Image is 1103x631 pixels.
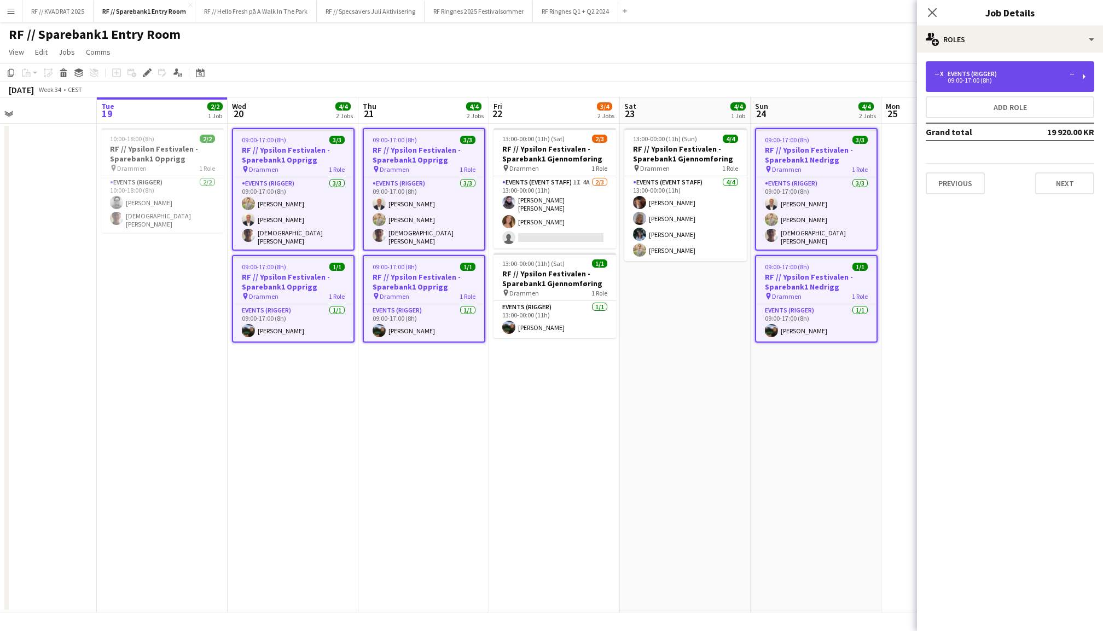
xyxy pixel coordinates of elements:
div: 13:00-00:00 (11h) (Sun)4/4RF // Ypsilon Festivalen - Sparebank1 Gjennomføring Drammen1 RoleEvents... [624,128,747,261]
h3: RF // Ypsilon Festivalen - Sparebank1 Gjennomføring [494,144,616,164]
app-job-card: 09:00-17:00 (8h)1/1RF // Ypsilon Festivalen - Sparebank1 Opprigg Drammen1 RoleEvents (Rigger)1/10... [363,255,485,343]
span: 09:00-17:00 (8h) [242,263,286,271]
span: 1 Role [329,292,345,300]
h3: RF // Ypsilon Festivalen - Sparebank1 Opprigg [101,144,224,164]
div: 09:00-17:00 (8h) [934,78,1074,83]
app-card-role: Events (Rigger)3/309:00-17:00 (8h)[PERSON_NAME][PERSON_NAME][DEMOGRAPHIC_DATA][PERSON_NAME] [756,177,876,250]
span: Mon [886,101,900,111]
span: Drammen [249,292,278,300]
span: 1 Role [460,292,475,300]
span: 3/3 [460,136,475,144]
span: Drammen [249,165,278,173]
app-card-role: Events (Rigger)1/109:00-17:00 (8h)[PERSON_NAME] [364,304,484,341]
div: 2 Jobs [467,112,484,120]
app-job-card: 13:00-00:00 (11h) (Sat)1/1RF // Ypsilon Festivalen - Sparebank1 Gjennomføring Drammen1 RoleEvents... [494,253,616,338]
span: Week 34 [36,85,63,94]
div: 09:00-17:00 (8h)3/3RF // Ypsilon Festivalen - Sparebank1 Opprigg Drammen1 RoleEvents (Rigger)3/30... [232,128,355,251]
span: View [9,47,24,57]
td: Grand total [926,123,1025,141]
span: 09:00-17:00 (8h) [765,136,809,144]
span: Edit [35,47,48,57]
span: Jobs [59,47,75,57]
a: Comms [82,45,115,59]
span: Drammen [509,289,539,297]
span: Sun [755,101,768,111]
app-card-role: Events (Rigger)2/210:00-18:00 (8h)[PERSON_NAME][DEMOGRAPHIC_DATA][PERSON_NAME] [101,176,224,233]
button: RF // KVADRAT 2025 [22,1,94,22]
app-card-role: Events (Event Staff)1I4A2/313:00-00:00 (11h)[PERSON_NAME] [PERSON_NAME][PERSON_NAME] [494,176,616,248]
span: 3/3 [329,136,345,144]
div: 1 Job [731,112,745,120]
div: 09:00-17:00 (8h)3/3RF // Ypsilon Festivalen - Sparebank1 Nedrigg Drammen1 RoleEvents (Rigger)3/30... [755,128,878,251]
span: Wed [232,101,246,111]
div: 1 Job [208,112,222,120]
app-card-role: Events (Rigger)1/109:00-17:00 (8h)[PERSON_NAME] [233,304,353,341]
span: 09:00-17:00 (8h) [765,263,809,271]
span: 10:00-18:00 (8h) [110,135,154,143]
span: 1 Role [199,164,215,172]
span: 23 [623,107,636,120]
button: RF Ringnes 2025 Festivalsommer [425,1,533,22]
span: Drammen [640,164,670,172]
span: 2/2 [207,102,223,111]
div: 2 Jobs [597,112,614,120]
div: 2 Jobs [336,112,353,120]
span: 1/1 [592,259,607,268]
div: 2 Jobs [859,112,876,120]
span: 20 [230,107,246,120]
span: 09:00-17:00 (8h) [373,136,417,144]
h3: RF // Ypsilon Festivalen - Sparebank1 Opprigg [364,145,484,165]
span: 24 [753,107,768,120]
h3: RF // Ypsilon Festivalen - Sparebank1 Nedrigg [756,145,876,165]
div: Roles [917,26,1103,53]
app-job-card: 13:00-00:00 (11h) (Sat)2/3RF // Ypsilon Festivalen - Sparebank1 Gjennomføring Drammen1 RoleEvents... [494,128,616,248]
button: Next [1035,172,1094,194]
span: 13:00-00:00 (11h) (Sun) [633,135,697,143]
span: 25 [884,107,900,120]
span: 3/3 [852,136,868,144]
span: Comms [86,47,111,57]
span: 1 Role [852,292,868,300]
a: Jobs [54,45,79,59]
td: 19 920.00 KR [1025,123,1094,141]
span: 4/4 [466,102,481,111]
div: -- x [934,70,948,78]
a: Edit [31,45,52,59]
span: 4/4 [723,135,738,143]
span: Tue [101,101,114,111]
span: 09:00-17:00 (8h) [242,136,286,144]
span: 4/4 [730,102,746,111]
span: Thu [363,101,376,111]
app-card-role: Events (Rigger)1/109:00-17:00 (8h)[PERSON_NAME] [756,304,876,341]
h1: RF // Sparebank1 Entry Room [9,26,181,43]
div: CEST [68,85,82,94]
span: 1 Role [591,289,607,297]
span: 2/2 [200,135,215,143]
button: Previous [926,172,985,194]
h3: RF // Ypsilon Festivalen - Sparebank1 Nedrigg [756,272,876,292]
span: 13:00-00:00 (11h) (Sat) [502,259,565,268]
span: 1 Role [591,164,607,172]
span: Drammen [380,292,409,300]
span: 1 Role [722,164,738,172]
span: 13:00-00:00 (11h) (Sat) [502,135,565,143]
span: 3/4 [597,102,612,111]
h3: RF // Ypsilon Festivalen - Sparebank1 Gjennomføring [494,269,616,288]
button: RF // Hello Fresh på A Walk In The Park [195,1,317,22]
span: 1 Role [852,165,868,173]
app-job-card: 09:00-17:00 (8h)1/1RF // Ypsilon Festivalen - Sparebank1 Nedrigg Drammen1 RoleEvents (Rigger)1/10... [755,255,878,343]
span: 1/1 [329,263,345,271]
span: 1/1 [460,263,475,271]
app-job-card: 10:00-18:00 (8h)2/2RF // Ypsilon Festivalen - Sparebank1 Opprigg Drammen1 RoleEvents (Rigger)2/21... [101,128,224,233]
span: 22 [492,107,502,120]
span: Fri [494,101,502,111]
span: 1 Role [460,165,475,173]
app-job-card: 09:00-17:00 (8h)1/1RF // Ypsilon Festivalen - Sparebank1 Opprigg Drammen1 RoleEvents (Rigger)1/10... [232,255,355,343]
app-job-card: 09:00-17:00 (8h)3/3RF // Ypsilon Festivalen - Sparebank1 Opprigg Drammen1 RoleEvents (Rigger)3/30... [363,128,485,251]
span: 19 [100,107,114,120]
h3: RF // Ypsilon Festivalen - Sparebank1 Opprigg [364,272,484,292]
